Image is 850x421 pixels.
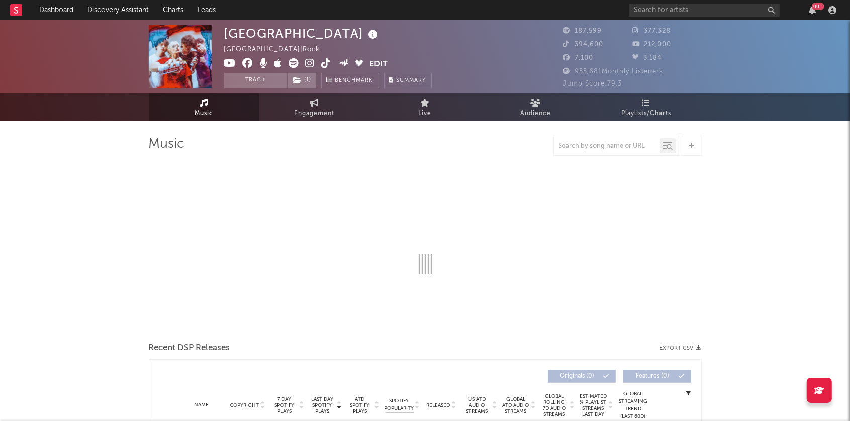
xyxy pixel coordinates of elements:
span: 7 Day Spotify Plays [271,396,298,414]
input: Search for artists [629,4,780,17]
span: 212,000 [632,41,671,48]
span: Audience [520,108,551,120]
a: Audience [481,93,591,121]
input: Search by song name or URL [554,142,660,150]
button: 99+ [809,6,816,14]
div: [GEOGRAPHIC_DATA] [224,25,381,42]
button: (1) [288,73,316,88]
a: Engagement [259,93,370,121]
button: Summary [384,73,432,88]
span: Released [427,402,450,408]
span: US ATD Audio Streams [463,396,491,414]
a: Music [149,93,259,121]
span: Last Day Spotify Plays [309,396,336,414]
span: Global ATD Audio Streams [502,396,530,414]
span: Features ( 0 ) [630,373,676,379]
span: Live [419,108,432,120]
span: ( 1 ) [287,73,317,88]
button: Originals(0) [548,370,616,383]
span: 377,328 [632,28,671,34]
button: Track [224,73,287,88]
span: 394,600 [563,41,604,48]
span: Music [195,108,213,120]
button: Edit [369,58,388,71]
button: Export CSV [660,345,702,351]
span: Summary [397,78,426,83]
span: Playlists/Charts [621,108,671,120]
span: ATD Spotify Plays [347,396,373,414]
span: Estimated % Playlist Streams Last Day [580,393,607,417]
div: Name [179,401,224,409]
span: Global Rolling 7D Audio Streams [541,393,569,417]
div: [GEOGRAPHIC_DATA] | Rock [224,44,332,56]
a: Playlists/Charts [591,93,702,121]
span: Spotify Popularity [384,397,414,412]
span: Engagement [295,108,335,120]
span: Jump Score: 79.3 [563,80,622,87]
span: 3,184 [632,55,662,61]
div: Global Streaming Trend (Last 60D) [618,390,648,420]
div: 99 + [812,3,824,10]
span: Originals ( 0 ) [554,373,601,379]
a: Live [370,93,481,121]
span: Recent DSP Releases [149,342,230,354]
a: Benchmark [321,73,379,88]
span: Benchmark [335,75,373,87]
span: Copyright [230,402,259,408]
button: Features(0) [623,370,691,383]
span: 955,681 Monthly Listeners [563,68,664,75]
span: 187,599 [563,28,602,34]
span: 7,100 [563,55,594,61]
